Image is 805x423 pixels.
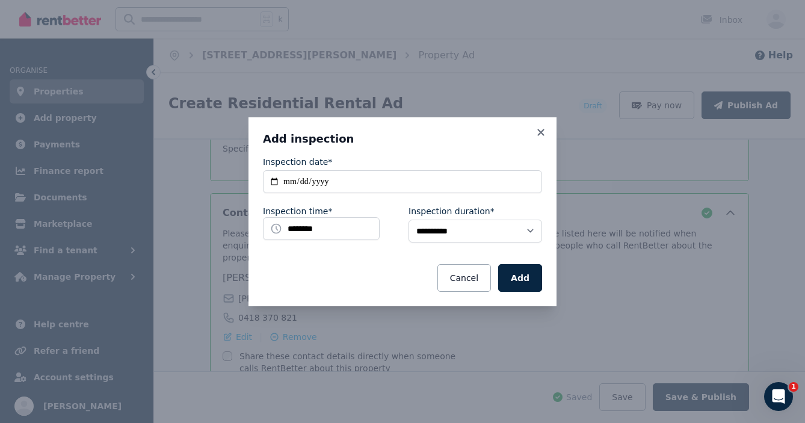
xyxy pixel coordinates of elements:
label: Inspection date* [263,156,332,168]
button: Add [498,264,542,292]
iframe: Intercom live chat [764,382,793,411]
span: 1 [789,382,798,392]
label: Inspection time* [263,205,332,217]
button: Cancel [437,264,491,292]
h3: Add inspection [263,132,542,146]
label: Inspection duration* [409,205,495,217]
